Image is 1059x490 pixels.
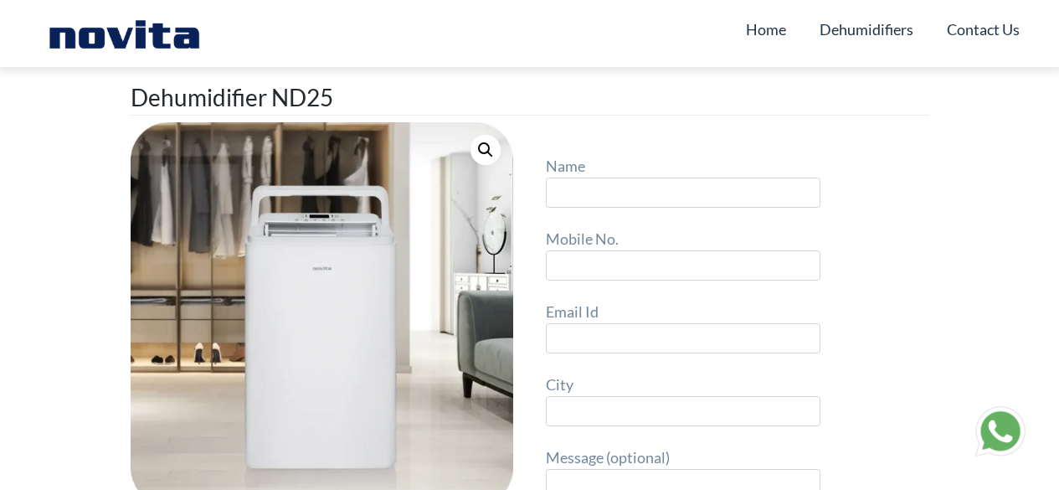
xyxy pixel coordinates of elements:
input: Mobile No. [546,250,821,281]
label: City [546,373,821,426]
a: Home [746,13,786,45]
input: Email Id [546,323,821,353]
input: City [546,396,821,426]
input: Name [546,178,821,208]
a: Dehumidifiers [820,13,913,45]
label: Email Id [546,300,821,353]
label: Name [546,154,821,208]
a: Contact Us [947,13,1020,45]
img: Novita [40,17,208,50]
h1: Dehumidifier ND25 [131,80,929,116]
label: Mobile No. [546,227,821,281]
a: 🔍 [470,135,501,165]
